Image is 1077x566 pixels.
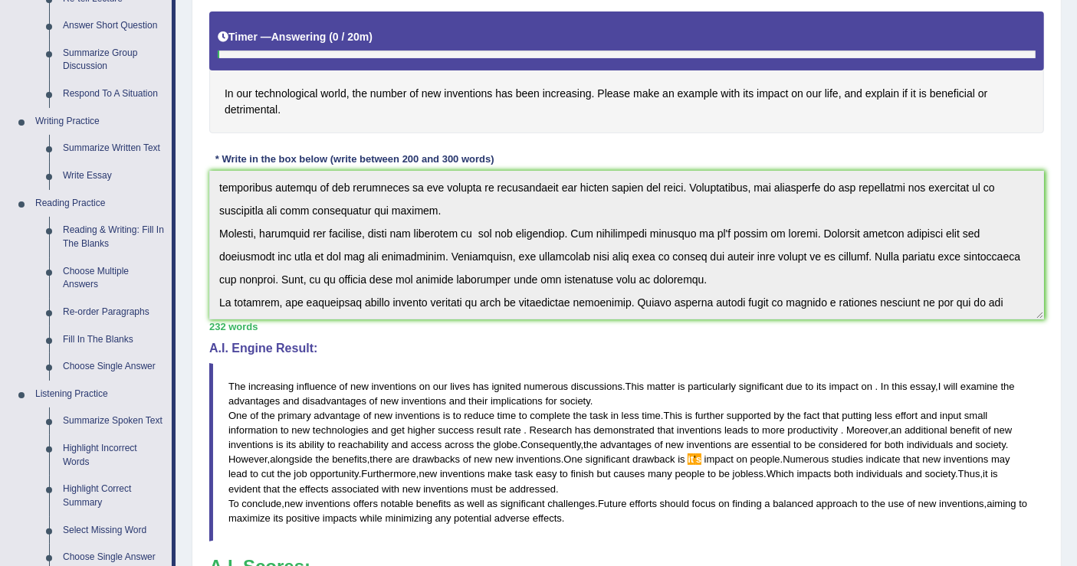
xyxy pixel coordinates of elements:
[733,468,763,479] span: jobless
[823,410,839,421] span: that
[560,468,568,479] span: to
[248,381,294,392] span: increasing
[832,453,863,465] span: studies
[695,410,724,421] span: further
[786,381,803,392] span: due
[281,424,289,436] span: to
[332,453,367,465] span: benefits
[299,439,324,450] span: ability
[372,381,417,392] span: inventions
[382,483,399,495] span: with
[626,381,645,392] span: This
[921,410,937,421] span: and
[228,410,248,421] span: One
[762,424,785,436] span: more
[300,483,329,495] span: effects
[477,439,491,450] span: the
[56,80,172,108] a: Respond To A Situation
[56,326,172,354] a: Fill In The Blanks
[396,410,441,421] span: inventions
[443,410,450,421] span: is
[474,453,492,465] span: new
[56,299,172,326] a: Re-order Paragraphs
[464,410,494,421] span: reduce
[842,410,872,421] span: putting
[891,424,901,436] span: an
[958,468,980,479] span: Thus
[524,424,527,436] span: Don’t put a space before the full stop. (did you mean: .)
[783,453,829,465] span: Numerous
[788,424,839,436] span: productivity
[28,108,172,136] a: Writing Practice
[903,453,920,465] span: that
[277,410,310,421] span: primary
[944,453,989,465] span: inventions
[583,439,597,450] span: the
[392,439,409,450] span: and
[960,381,998,392] span: examine
[323,512,357,524] span: impacts
[734,439,749,450] span: are
[310,468,358,479] span: opportunity
[381,498,414,509] span: notable
[228,498,239,509] span: To
[975,439,1006,450] span: society
[937,410,941,421] span: Possible typo: you repeated a whitespace (did you mean: )
[793,439,802,450] span: to
[575,424,591,436] span: has
[209,342,1044,355] h4: A.I. Engine Result:
[764,498,770,509] span: a
[648,468,672,479] span: many
[435,512,451,524] span: any
[750,453,780,465] span: people
[891,381,907,392] span: this
[56,435,172,476] a: Highlight Incorrect Words
[597,468,611,479] span: but
[829,381,859,392] span: impact
[696,453,701,465] span: Did you mean “its” (possessive pronoun) instead of ‘it’s’ (short for ‘it is’)?
[647,381,675,392] span: matter
[910,381,935,392] span: essay
[856,468,903,479] span: individuals
[228,439,274,450] span: inventions
[386,512,432,524] span: minimizing
[228,483,261,495] span: evident
[991,453,1010,465] span: may
[694,453,695,465] span: Did you mean “its” (possessive pronoun) instead of ‘it’s’ (short for ‘it is’)?
[797,468,832,479] span: impacts
[283,395,300,407] span: and
[987,498,1016,509] span: aiming
[895,410,918,421] span: effort
[677,424,722,436] span: inventions
[642,410,661,421] span: time
[471,453,474,465] span: Possible typo: you repeated a whitespace (did you mean: )
[277,468,291,479] span: the
[416,498,451,509] span: benefits
[353,498,378,509] span: offers
[688,453,694,465] span: Did you mean “its” (possessive pronoun) instead of ‘it’s’ (short for ‘it is’)?
[419,381,430,392] span: on
[314,410,360,421] span: advantage
[737,453,747,465] span: on
[678,453,685,465] span: is
[675,468,705,479] span: people
[888,498,905,509] span: use
[261,410,275,421] span: the
[611,410,619,421] span: in
[491,395,543,407] span: implications
[629,498,657,509] span: efforts
[270,453,313,465] span: alongside
[433,381,448,392] span: our
[678,381,685,392] span: is
[658,424,675,436] span: that
[302,395,366,407] span: disadvantages
[56,12,172,40] a: Answer Short Question
[488,468,512,479] span: make
[372,424,389,436] span: and
[402,483,421,495] span: new
[56,162,172,190] a: Write Essay
[315,453,329,465] span: the
[495,453,514,465] span: new
[509,483,556,495] span: addressed
[751,439,790,450] span: essential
